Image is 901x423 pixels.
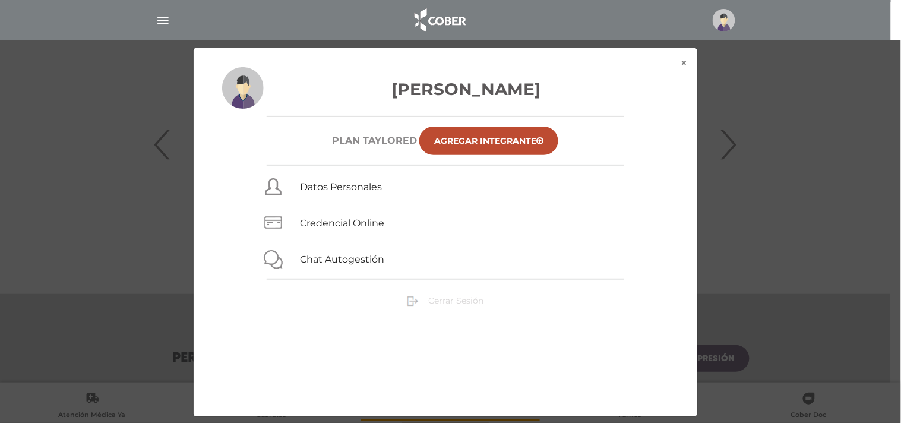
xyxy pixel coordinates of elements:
h3: [PERSON_NAME] [222,77,669,102]
a: Agregar Integrante [419,127,558,155]
img: sign-out.png [407,295,419,307]
a: Chat Autogestión [300,254,384,265]
h6: Plan TAYLORED [332,135,417,146]
span: Cerrar Sesión [428,295,483,306]
img: profile-placeholder.svg [713,9,735,31]
a: Datos Personales [300,181,382,192]
button: × [672,48,697,78]
img: logo_cober_home-white.png [408,6,470,34]
img: Cober_menu-lines-white.svg [156,13,170,28]
img: profile-placeholder.svg [222,67,264,109]
a: Credencial Online [300,217,384,229]
a: Cerrar Sesión [407,295,483,305]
